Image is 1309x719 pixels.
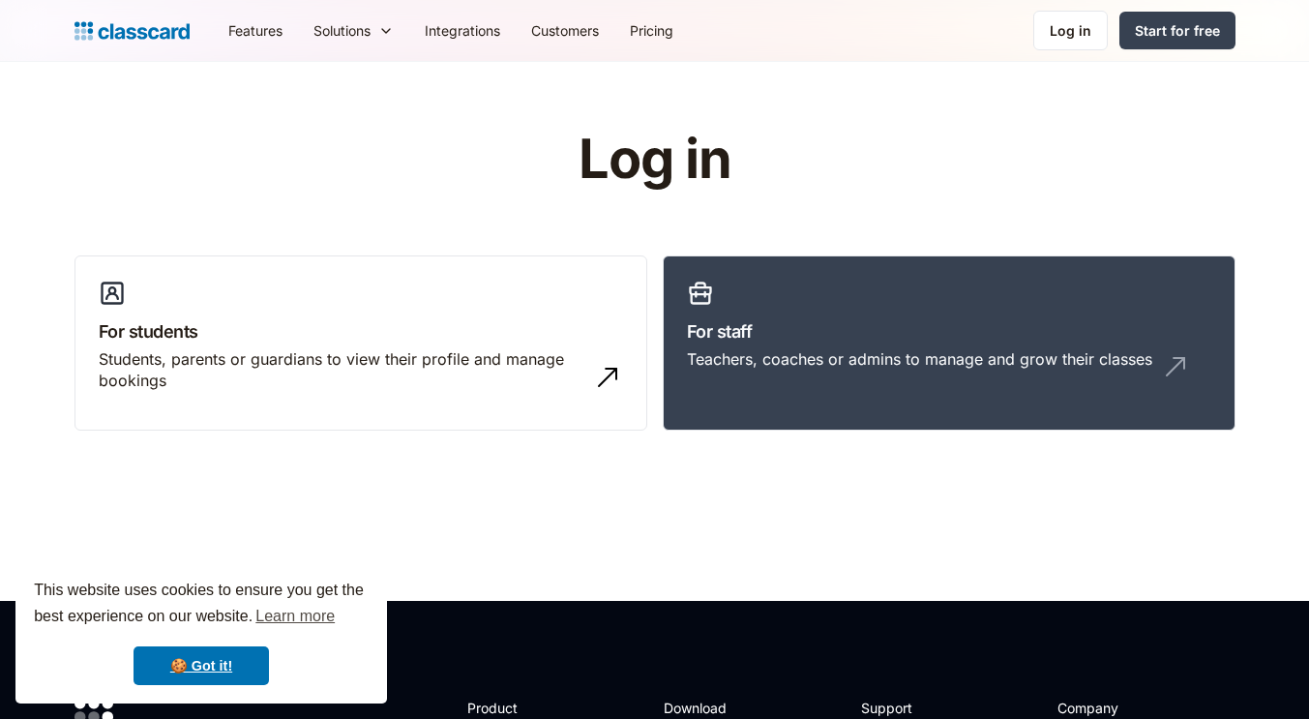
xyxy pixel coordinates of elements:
h3: For students [99,318,623,345]
a: learn more about cookies [253,602,338,631]
h2: Download [664,698,743,718]
a: home [74,17,190,45]
h2: Company [1057,698,1186,718]
a: Log in [1033,11,1108,50]
a: dismiss cookie message [134,646,269,685]
a: For staffTeachers, coaches or admins to manage and grow their classes [663,255,1235,432]
div: Log in [1050,20,1091,41]
a: Customers [516,9,614,52]
h2: Support [861,698,939,718]
div: Teachers, coaches or admins to manage and grow their classes [687,348,1152,370]
a: Pricing [614,9,689,52]
a: Features [213,9,298,52]
h1: Log in [347,130,962,190]
div: Students, parents or guardians to view their profile and manage bookings [99,348,584,392]
h3: For staff [687,318,1211,345]
span: This website uses cookies to ensure you get the best experience on our website. [34,579,369,631]
div: Start for free [1135,20,1220,41]
a: Integrations [409,9,516,52]
a: Start for free [1119,12,1235,49]
div: Solutions [298,9,409,52]
div: cookieconsent [15,560,387,704]
a: For studentsStudents, parents or guardians to view their profile and manage bookings [74,255,647,432]
div: Solutions [313,20,371,41]
h2: Product [467,698,571,718]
